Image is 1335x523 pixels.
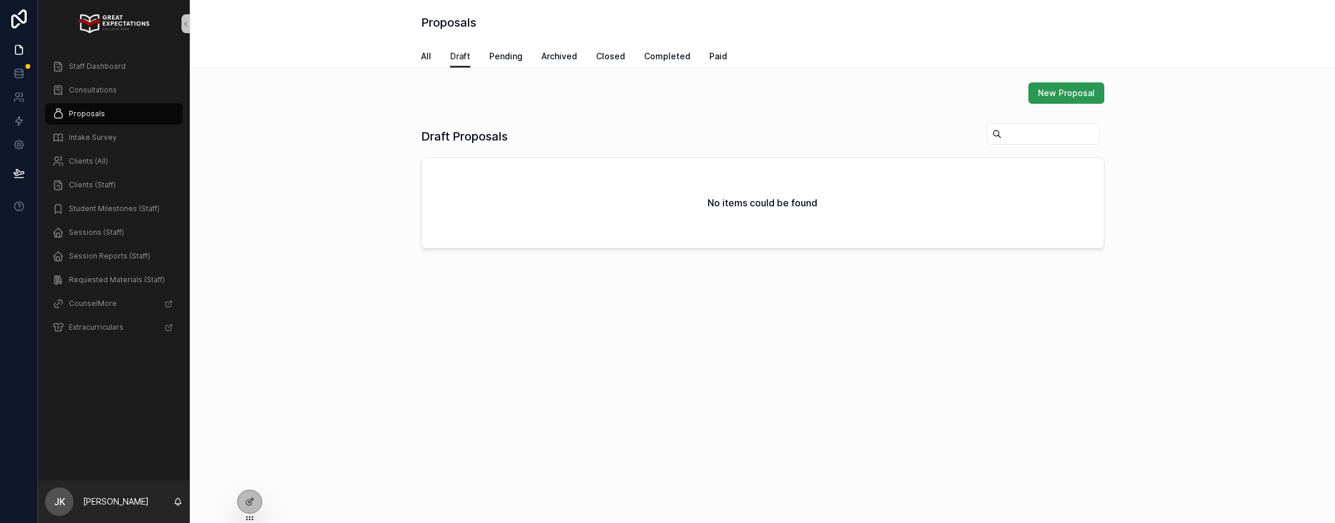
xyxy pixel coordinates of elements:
[709,50,727,62] span: Paid
[450,46,470,68] a: Draft
[69,85,117,95] span: Consultations
[45,293,183,314] a: CounselMore
[45,79,183,101] a: Consultations
[83,496,149,508] p: [PERSON_NAME]
[54,495,65,509] span: JK
[45,151,183,172] a: Clients (All)
[69,275,165,285] span: Requested Materials (Staff)
[69,180,116,190] span: Clients (Staff)
[489,50,522,62] span: Pending
[489,46,522,69] a: Pending
[596,46,625,69] a: Closed
[69,157,108,166] span: Clients (All)
[69,133,117,142] span: Intake Survey
[45,317,183,338] a: Extracurriculars
[69,109,105,119] span: Proposals
[45,127,183,148] a: Intake Survey
[45,198,183,219] a: Student Milestones (Staff)
[45,103,183,125] a: Proposals
[596,50,625,62] span: Closed
[38,47,190,353] div: scrollable content
[709,46,727,69] a: Paid
[69,204,160,213] span: Student Milestones (Staff)
[69,251,150,261] span: Session Reports (Staff)
[45,56,183,77] a: Staff Dashboard
[421,14,476,31] h1: Proposals
[541,46,577,69] a: Archived
[1038,87,1095,99] span: New Proposal
[45,269,183,291] a: Requested Materials (Staff)
[78,14,149,33] img: App logo
[69,62,126,71] span: Staff Dashboard
[644,50,690,62] span: Completed
[421,128,508,145] h1: Draft Proposals
[1028,82,1104,104] button: New Proposal
[644,46,690,69] a: Completed
[45,174,183,196] a: Clients (Staff)
[708,196,817,210] h2: No items could be found
[45,222,183,243] a: Sessions (Staff)
[69,228,124,237] span: Sessions (Staff)
[421,50,431,62] span: All
[69,323,123,332] span: Extracurriculars
[421,46,431,69] a: All
[45,245,183,267] a: Session Reports (Staff)
[69,299,117,308] span: CounselMore
[541,50,577,62] span: Archived
[450,50,470,62] span: Draft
